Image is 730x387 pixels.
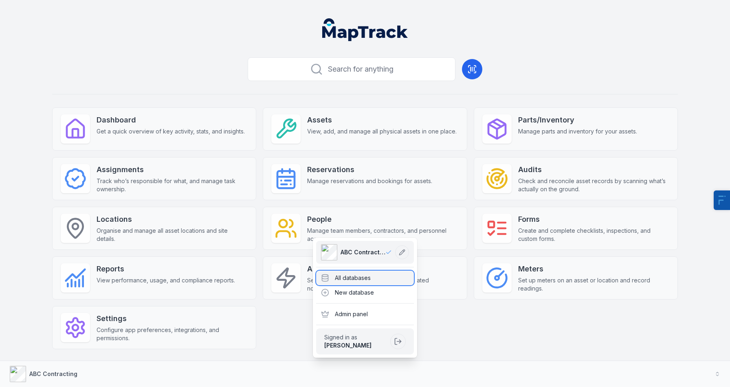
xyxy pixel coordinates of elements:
[313,238,417,358] div: ABC Contracting
[316,307,414,321] div: Admin panel
[316,285,414,300] div: New database
[324,333,387,341] span: Signed in as
[29,370,77,377] strong: ABC Contracting
[324,342,372,349] strong: [PERSON_NAME]
[316,271,414,285] div: All databases
[341,248,385,256] span: ABC Contracting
